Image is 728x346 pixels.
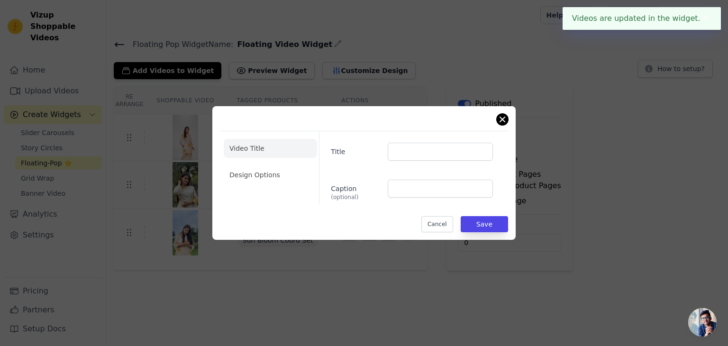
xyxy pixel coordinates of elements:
[701,13,711,24] button: Close
[563,7,721,30] div: Videos are updated in the widget.
[421,216,453,232] button: Cancel
[224,139,317,158] li: Video Title
[331,193,380,201] span: (optional)
[461,216,508,232] button: Save
[224,165,317,184] li: Design Options
[331,143,380,156] label: Title
[497,114,508,125] button: Close modal
[688,308,717,337] a: Open chat
[331,180,380,201] label: Caption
